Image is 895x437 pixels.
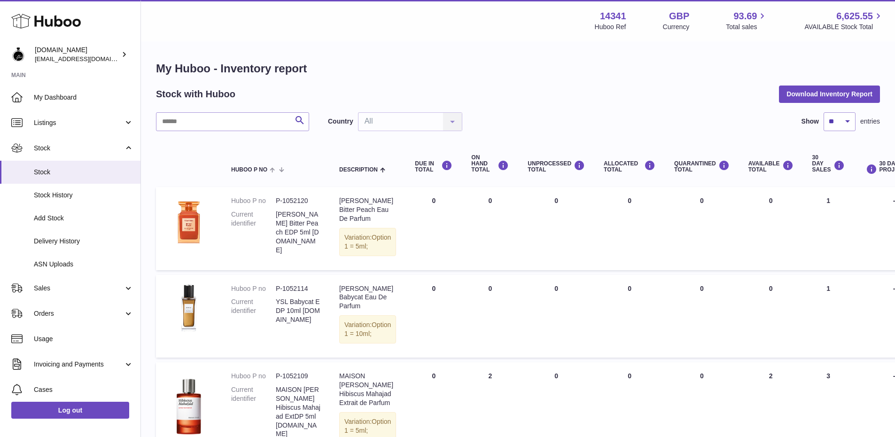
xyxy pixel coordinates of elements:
img: product image [165,196,212,243]
img: theperfumesampler@gmail.com [11,47,25,62]
img: product image [165,284,212,331]
span: Stock History [34,191,133,200]
span: Option 1 = 5ml; [344,234,391,250]
span: Option 1 = 5ml; [344,418,391,434]
span: 93.69 [733,10,757,23]
span: ASN Uploads [34,260,133,269]
a: Log out [11,402,129,419]
div: Variation: [339,228,396,256]
span: Stock [34,168,133,177]
div: [DOMAIN_NAME] [35,46,119,63]
div: MAISON [PERSON_NAME] Hibiscus Mahajad Extrait de Parfum [339,372,396,407]
span: Orders [34,309,124,318]
span: Invoicing and Payments [34,360,124,369]
td: 0 [739,187,803,270]
span: 0 [700,285,704,292]
div: ON HAND Total [471,155,509,173]
span: Add Stock [34,214,133,223]
h1: My Huboo - Inventory report [156,61,880,76]
span: Delivery History [34,237,133,246]
div: DUE IN TOTAL [415,160,452,173]
label: Show [802,117,819,126]
strong: 14341 [600,10,626,23]
h2: Stock with Huboo [156,88,235,101]
span: Listings [34,118,124,127]
dd: P-1052109 [276,372,320,381]
span: [EMAIL_ADDRESS][DOMAIN_NAME] [35,55,138,62]
span: 0 [700,372,704,380]
div: UNPROCESSED Total [528,160,585,173]
a: 93.69 Total sales [726,10,768,31]
td: 1 [803,275,854,358]
div: [PERSON_NAME] Babycat Eau De Parfum [339,284,396,311]
td: 0 [594,187,665,270]
span: My Dashboard [34,93,133,102]
a: 6,625.55 AVAILABLE Stock Total [804,10,884,31]
dt: Current identifier [231,297,276,324]
dt: Huboo P no [231,372,276,381]
div: Variation: [339,315,396,343]
span: 0 [700,197,704,204]
dt: Current identifier [231,210,276,254]
td: 0 [518,275,594,358]
label: Country [328,117,353,126]
td: 0 [739,275,803,358]
div: [PERSON_NAME] Bitter Peach Eau De Parfum [339,196,396,223]
div: Currency [663,23,690,31]
button: Download Inventory Report [779,86,880,102]
span: Huboo P no [231,167,267,173]
strong: GBP [669,10,689,23]
span: Stock [34,144,124,153]
div: Huboo Ref [595,23,626,31]
dd: P-1052120 [276,196,320,205]
td: 0 [405,187,462,270]
td: 0 [594,275,665,358]
dt: Huboo P no [231,284,276,293]
span: AVAILABLE Stock Total [804,23,884,31]
div: 30 DAY SALES [812,155,845,173]
td: 0 [462,275,518,358]
dd: YSL Babycat EDP 10ml [DOMAIN_NAME] [276,297,320,324]
div: AVAILABLE Total [748,160,794,173]
td: 0 [405,275,462,358]
div: ALLOCATED Total [604,160,655,173]
dd: P-1052114 [276,284,320,293]
span: Total sales [726,23,768,31]
td: 0 [462,187,518,270]
span: entries [860,117,880,126]
span: Description [339,167,378,173]
dt: Huboo P no [231,196,276,205]
div: QUARANTINED Total [674,160,730,173]
td: 1 [803,187,854,270]
td: 0 [518,187,594,270]
dd: [PERSON_NAME] Bitter Peach EDP 5ml [DOMAIN_NAME] [276,210,320,254]
span: Sales [34,284,124,293]
span: Usage [34,335,133,343]
span: 6,625.55 [836,10,873,23]
span: Cases [34,385,133,394]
